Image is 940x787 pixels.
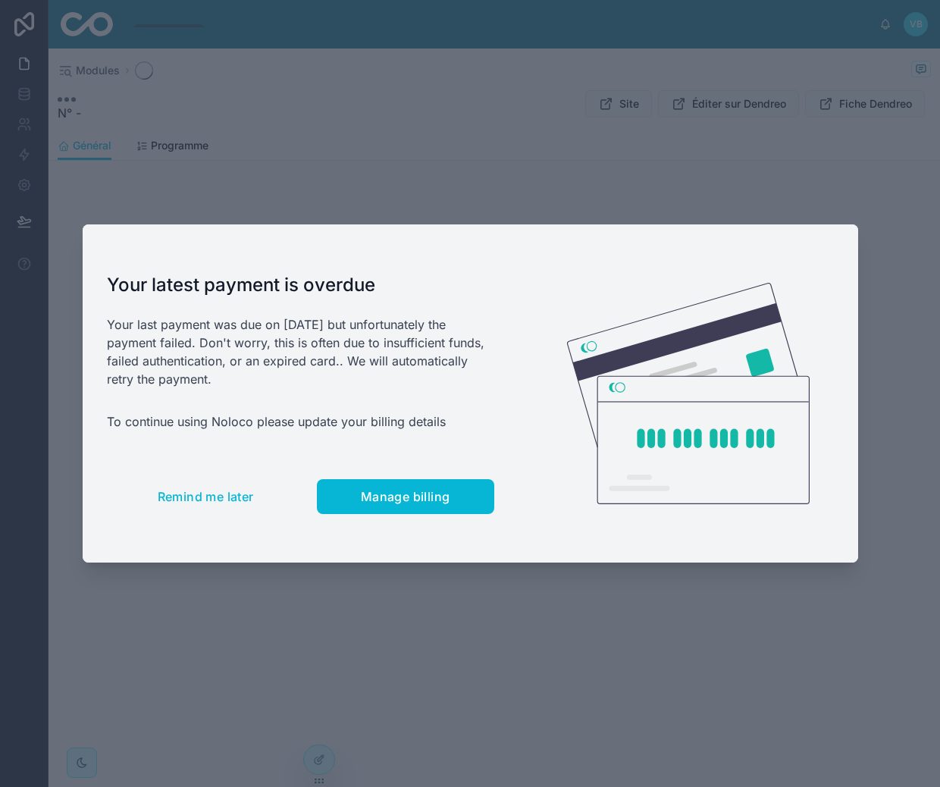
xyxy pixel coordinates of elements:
img: Credit card illustration [567,283,810,504]
button: Manage billing [317,479,494,514]
span: Remind me later [158,489,254,504]
h1: Your latest payment is overdue [107,273,494,297]
button: Remind me later [107,479,305,514]
span: Manage billing [361,489,450,504]
p: To continue using Noloco please update your billing details [107,412,494,431]
p: Your last payment was due on [DATE] but unfortunately the payment failed. Don't worry, this is of... [107,315,494,388]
